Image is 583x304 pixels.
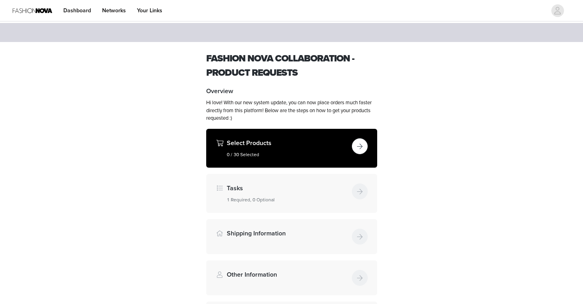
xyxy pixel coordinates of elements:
[13,2,52,19] img: Fashion Nova Logo
[227,184,349,193] h4: Tasks
[227,151,349,158] h5: 0 / 30 Selected
[227,229,349,238] h4: Shipping Information
[132,2,167,19] a: Your Links
[554,4,561,17] div: avatar
[206,219,377,254] div: Shipping Information
[206,260,377,295] div: Other Information
[227,270,349,279] h4: Other Information
[97,2,131,19] a: Networks
[206,86,377,96] h4: Overview
[59,2,96,19] a: Dashboard
[206,129,377,168] div: Select Products
[206,52,377,80] h1: Fashion Nova collaboration - Product requests
[227,138,349,148] h4: Select Products
[206,174,377,213] div: Tasks
[206,99,377,122] p: Hi love! With our new system update, you can now place orders much faster directly from this plat...
[227,196,349,203] h5: 1 Required, 0 Optional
